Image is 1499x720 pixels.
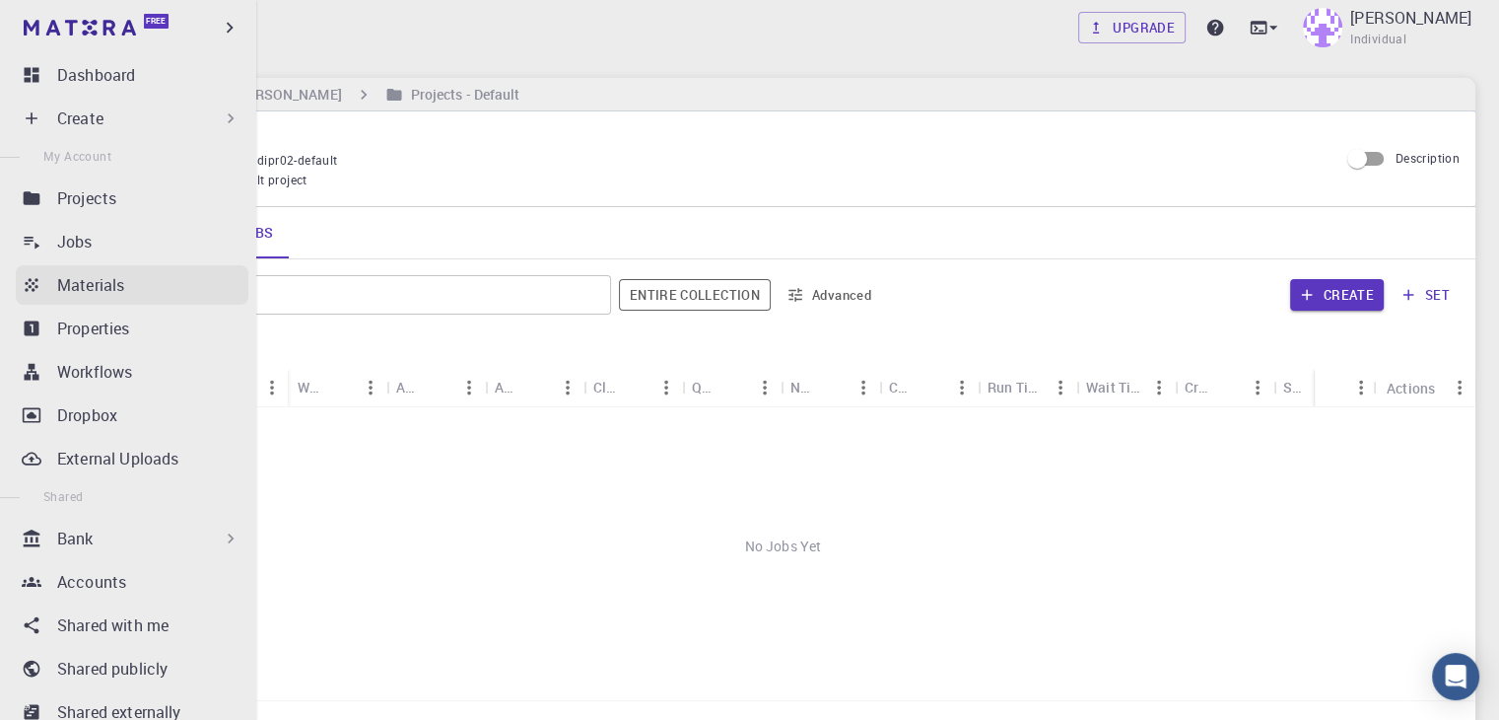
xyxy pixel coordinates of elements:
div: Run Time [978,368,1076,406]
div: Wait Time [1076,368,1175,406]
div: Bank [16,519,248,558]
p: Bank [57,527,94,550]
a: Properties [16,309,248,348]
p: [PERSON_NAME] [1350,6,1471,30]
button: Menu [355,372,386,403]
div: Create [16,99,248,138]
button: Menu [1345,372,1377,403]
div: Application Version [495,368,520,406]
div: Nodes [790,368,816,406]
p: Shared with me [57,613,169,637]
h6: [PERSON_NAME] [226,84,341,106]
div: Cores [889,368,915,406]
p: Accounts [57,570,126,594]
button: Sort [717,372,749,403]
div: Wait Time [1086,368,1143,406]
div: Run Time [988,368,1045,406]
a: Materials [16,265,248,305]
img: logo [24,20,136,36]
button: Menu [256,372,288,403]
span: Individual [1350,30,1406,49]
button: Entire collection [619,279,771,311]
button: Sort [1210,372,1242,403]
a: Accounts [16,562,248,602]
button: Menu [848,372,879,403]
button: Sort [323,372,355,403]
button: Sort [520,372,552,403]
button: Menu [1242,372,1273,403]
button: Menu [552,372,583,403]
span: My Account [43,148,111,164]
div: Application [396,368,422,406]
span: Shared [43,488,83,504]
span: dipr02-default [257,152,346,168]
button: Sort [1325,372,1356,403]
div: Workflow Name [288,368,386,406]
a: Dashboard [16,55,248,95]
a: Upgrade [1078,12,1186,43]
div: Workflow Name [298,368,323,406]
div: No Jobs Yet [91,407,1475,685]
div: Actions [1377,369,1475,407]
button: Advanced [779,279,881,311]
button: Sort [816,372,848,403]
button: Sort [915,372,946,403]
a: Dropbox [16,396,248,435]
div: Cluster [583,368,682,406]
span: Default project [224,171,307,190]
p: Properties [57,317,130,340]
div: Nodes [781,368,879,406]
button: Menu [1045,372,1076,403]
p: Jobs [57,230,93,253]
p: Projects [57,186,116,210]
button: set [1392,279,1460,311]
a: Workflows [16,352,248,392]
button: Menu [1143,372,1175,403]
p: Default [157,127,1323,151]
div: Status [1315,369,1377,407]
div: Cluster [593,368,619,406]
div: Queue [682,368,781,406]
div: Created [1185,368,1210,406]
button: Menu [453,372,485,403]
div: Created [1175,368,1273,406]
img: Dipesh Rana [1303,8,1342,47]
button: Sort [619,372,650,403]
button: Menu [650,372,682,403]
div: Application [386,368,485,406]
a: Projects [16,179,248,218]
p: Dropbox [57,403,117,427]
p: Create [57,107,103,130]
button: Sort [1309,372,1340,403]
button: Menu [1444,372,1475,403]
div: Application Version [485,368,583,406]
a: Shared publicly [16,649,248,688]
span: Support [39,14,110,32]
button: Menu [946,372,978,403]
p: Dashboard [57,63,135,87]
div: Open Intercom Messenger [1432,653,1479,700]
button: Create [1290,279,1384,311]
p: Shared publicly [57,657,168,681]
p: Workflows [57,360,132,384]
a: Jobs [16,222,248,261]
h6: Projects - Default [403,84,520,106]
button: Menu [749,372,781,403]
a: External Uploads [16,439,248,478]
div: Shared [1283,368,1309,406]
div: Actions [1387,369,1435,407]
span: Description [1396,150,1460,166]
nav: breadcrumb [99,84,524,106]
p: Materials [57,273,124,297]
span: Filter throughout whole library including sets (folders) [619,279,771,311]
p: External Uploads [57,447,178,470]
div: Queue [692,368,717,406]
button: Sort [422,372,453,403]
a: Shared with me [16,606,248,645]
div: Cores [879,368,978,406]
